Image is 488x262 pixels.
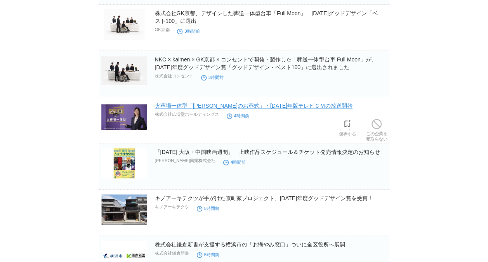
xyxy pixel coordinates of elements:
a: 保存する [339,117,356,137]
time: 4時間前 [227,114,249,118]
img: 火葬場一体型「東京博善のお葬式」・2025年版テレビＣＭの放送開始 [101,102,147,132]
time: 3時間前 [177,29,200,33]
img: 『2025 大阪・中国映画週間』 上映作品スケジュール＆チケット発売情報決定のお知らせ [101,148,147,178]
img: キノアーキテクツが手がけた京町家プロジェクト、2025年度グッドデザイン賞を受賞！ [101,194,147,225]
a: NKC × kaimen × GK京都 × コンセントで開発・製作した「葬送一体型台車 Full Moon」が、[DATE]年度グッドデザイン賞「グッドデザイン・ベスト100」に選出されました [155,56,377,70]
p: キノアーキテクツ [155,204,189,210]
a: 株式会社鎌倉新書が支援する横浜市の「お悔やみ窓口」ついに全区役所へ展開 [155,241,345,248]
time: 5時間前 [197,252,219,257]
p: 株式会社コンセント [155,73,193,79]
p: [PERSON_NAME]興業株式会社 [155,158,215,164]
time: 3時間前 [201,75,224,80]
p: GK京都 [155,27,170,33]
a: 『[DATE] 大阪・中国映画週間』 上映作品スケジュール＆チケット発売情報決定のお知らせ [155,149,380,155]
p: 株式会社鎌倉新書 [155,250,189,256]
img: 株式会社GK京都、デザインした葬送一体型台車「Full Moon」 2025年グッドデザイン「ベスト100」に選出 [101,9,147,40]
p: 株式会社広済堂ホールディングス [155,112,219,117]
a: この企業を受取らない [366,117,387,142]
a: キノアーキテクツが手がけた京町家プロジェクト、[DATE]年度グッドデザイン賞を受賞！ [155,195,373,201]
img: NKC × kaimen × GK京都 × コンセントで開発・製作した「葬送一体型台車 Full Moon」が、2025年度グッドデザイン賞「グッドデザイン・ベスト100」に選出されました [101,56,147,86]
a: 株式会社GK京都、デザインした葬送一体型台車「Full Moon」 [DATE]グッドデザイン「ベスト100」に選出 [155,10,378,24]
time: 5時間前 [197,206,219,211]
a: 火葬場一体型「[PERSON_NAME]のお葬式」・[DATE]年版テレビＣＭの放送開始 [155,103,353,109]
time: 4時間前 [223,160,246,164]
